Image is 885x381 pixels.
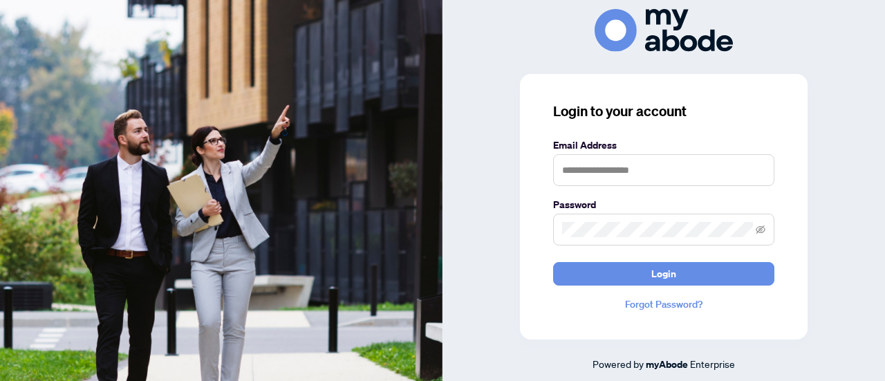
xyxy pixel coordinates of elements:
span: Powered by [593,357,644,370]
span: Enterprise [690,357,735,370]
a: myAbode [646,357,688,372]
img: ma-logo [595,9,733,51]
button: Login [553,262,774,286]
span: Login [651,263,676,285]
label: Password [553,197,774,212]
span: eye-invisible [756,225,765,234]
h3: Login to your account [553,102,774,121]
label: Email Address [553,138,774,153]
a: Forgot Password? [553,297,774,312]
